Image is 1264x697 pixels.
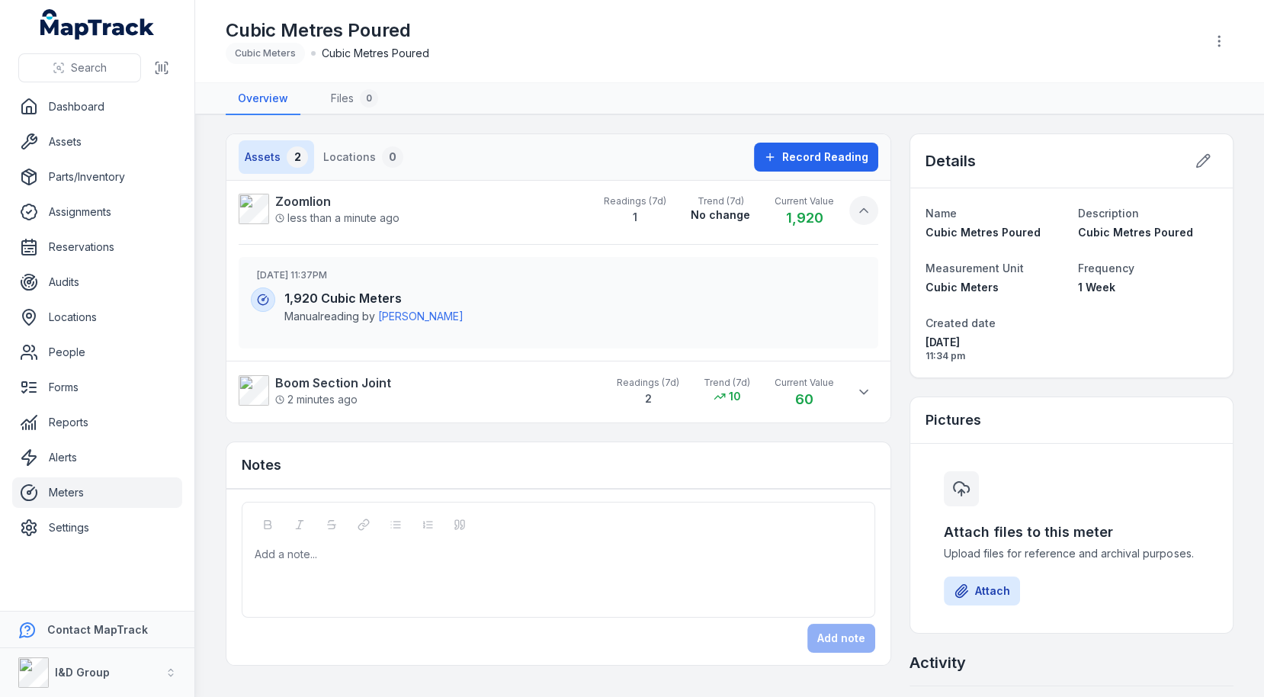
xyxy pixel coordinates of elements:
[926,281,999,294] span: Cubic Meters
[645,392,652,405] strong: 2
[257,269,866,281] h3: [DATE] 11:37PM
[319,83,390,115] a: Files0
[12,162,182,192] a: Parts/Inventory
[71,60,107,75] span: Search
[926,262,1024,275] span: Measurement Unit
[633,210,637,223] strong: 1
[926,350,1065,362] span: 11:34 pm
[55,666,110,679] strong: I&D Group
[691,195,750,207] span: Trend (7d)
[275,374,391,392] strong: Boom Section Joint
[704,377,750,389] span: Trend (7d)
[322,46,429,61] span: Cubic Metres Poured
[944,577,1020,605] button: Attach
[12,232,182,262] a: Reservations
[782,149,868,165] span: Record Reading
[926,335,1065,362] time: 05/10/2025, 11:34:46 pm
[317,140,409,174] button: Locations0
[47,623,148,636] strong: Contact MapTrack
[926,335,1065,350] span: [DATE]
[40,9,155,40] a: MapTrack
[926,410,981,431] h3: Pictures
[926,150,976,172] h2: Details
[378,309,464,324] a: [PERSON_NAME]
[1078,262,1134,275] span: Frequency
[944,522,1199,543] h3: Attach files to this meter
[617,377,679,389] span: Readings (7d)
[691,207,750,223] strong: No change
[604,195,666,207] span: Readings (7d)
[275,392,358,407] span: 2 minutes ago
[382,146,403,168] div: 0
[926,226,1041,239] span: Cubic Metres Poured
[775,195,834,207] span: Current Value
[226,43,305,64] div: Cubic Meters
[1078,207,1139,220] span: Description
[239,192,589,226] a: Zoomlionless than a minute ago
[1078,226,1193,239] span: Cubic Metres Poured
[18,53,141,82] button: Search
[926,207,957,220] span: Name
[226,83,300,115] a: Overview
[242,454,281,476] h3: Notes
[360,89,378,108] div: 0
[12,407,182,438] a: Reports
[275,192,399,210] strong: Zoomlion
[910,652,966,673] h2: Activity
[287,146,308,168] div: 2
[12,442,182,473] a: Alerts
[12,512,182,543] a: Settings
[226,18,429,43] h1: Cubic Metres Poured
[12,267,182,297] a: Audits
[12,197,182,227] a: Assignments
[284,309,866,324] span: Manual reading by
[275,210,399,226] span: less than a minute ago
[12,372,182,403] a: Forms
[729,389,741,404] strong: 10
[12,302,182,332] a: Locations
[12,337,182,368] a: People
[795,391,813,407] strong: 60
[284,289,866,307] h4: 1,920 Cubic Meters
[12,92,182,122] a: Dashboard
[786,210,823,226] strong: 1,920
[12,477,182,508] a: Meters
[12,127,182,157] a: Assets
[775,377,834,389] span: Current Value
[926,316,996,329] span: Created date
[754,143,878,172] button: Record Reading
[944,546,1199,561] span: Upload files for reference and archival purposes.
[239,374,602,407] a: Boom Section Joint2 minutes ago
[239,140,314,174] button: Assets2
[1078,281,1115,294] span: 1 Week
